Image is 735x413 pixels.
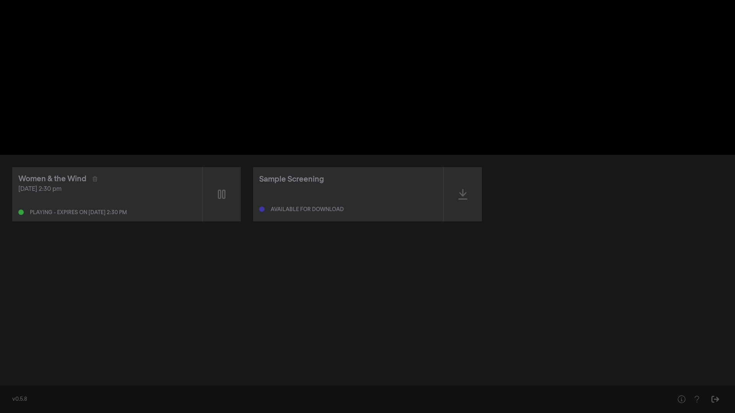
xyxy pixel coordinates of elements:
div: Available for download [271,207,344,212]
div: Women & the Wind [18,173,87,185]
button: Help [674,392,689,407]
div: Playing - expires on [DATE] 2:30 pm [30,210,127,215]
div: [DATE] 2:30 pm [18,185,196,194]
div: v0.5.8 [12,395,658,403]
button: Sign Out [707,392,723,407]
button: Help [689,392,704,407]
div: Sample Screening [259,174,324,185]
